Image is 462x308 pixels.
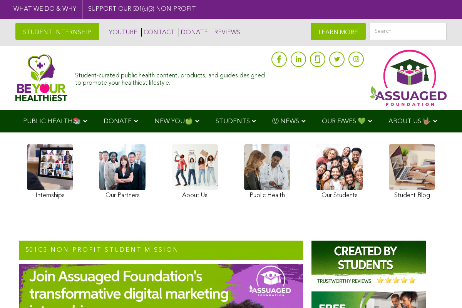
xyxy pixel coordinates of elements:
[212,28,240,37] a: REVIEWS
[315,55,320,63] img: glassdoor
[311,241,426,287] img: Assuaged-Foundation-Student-Internship-Opportunity-Reviews-Mission-GIPHY-2
[370,50,447,106] img: Assuaged App
[141,28,175,37] a: CONTACT
[272,118,299,125] span: Ⓥ NEWS
[423,271,462,308] iframe: Chat Widget
[12,110,450,132] div: Navigation Menu
[15,23,99,40] a: STUDENT INTERNSHIP
[19,241,303,261] h2: 501c3 NON-PROFIT STUDENT MISSION
[104,118,132,125] span: DONATE
[15,54,67,101] img: Assuaged
[322,118,366,125] span: OUR FAVES 💚
[388,118,431,125] span: ABOUT US 🤟🏽
[370,23,447,40] input: Search
[23,118,81,125] span: PUBLIC HEALTH📚
[179,28,208,37] a: DONATE
[311,23,366,40] a: LEARN MORE
[216,118,250,125] span: STUDENTS
[107,28,137,37] a: YOUTUBE
[75,69,268,87] div: Student-curated public health content, products, and guides designed to promote your healthiest l...
[154,118,193,125] span: NEW YOU🍏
